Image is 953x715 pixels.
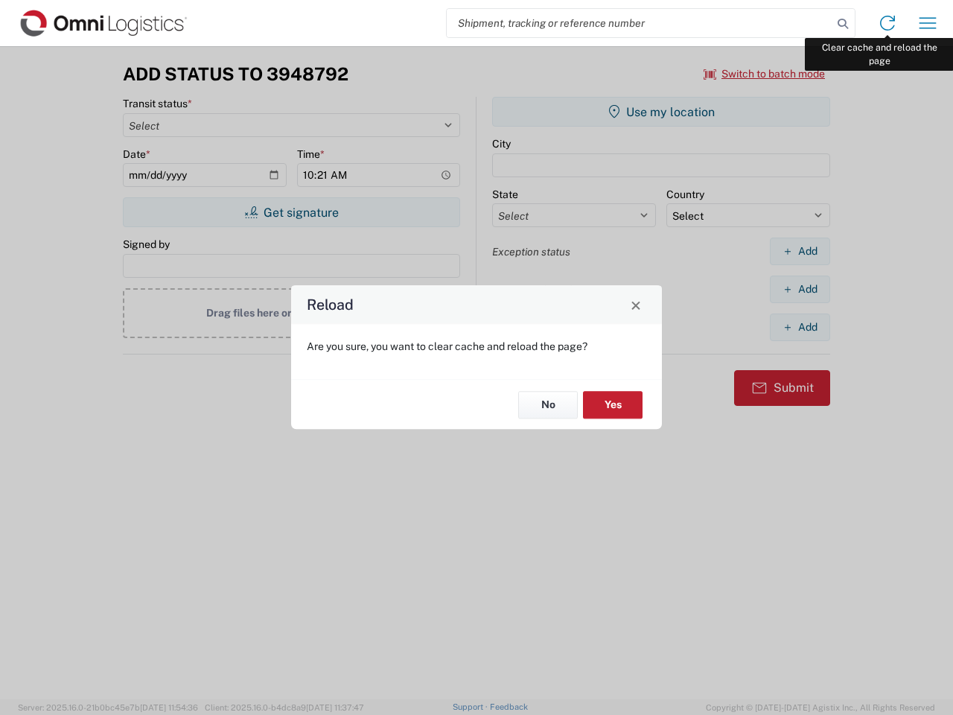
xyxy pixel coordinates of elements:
input: Shipment, tracking or reference number [447,9,832,37]
button: Close [625,294,646,315]
h4: Reload [307,294,354,316]
p: Are you sure, you want to clear cache and reload the page? [307,340,646,353]
button: Yes [583,391,643,419]
button: No [518,391,578,419]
